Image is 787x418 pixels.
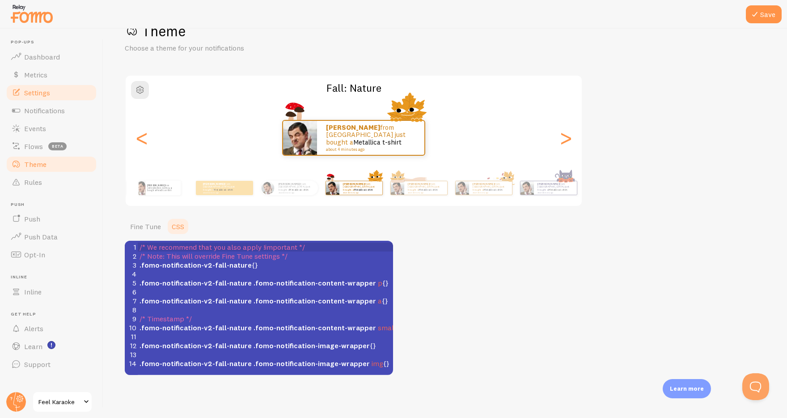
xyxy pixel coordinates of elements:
[125,22,766,40] h1: Theme
[378,296,382,305] span: a
[670,384,704,393] p: Learn more
[203,182,239,193] p: from [GEOGRAPHIC_DATA] just bought a
[136,106,147,170] div: Previous slide
[24,287,42,296] span: Inline
[140,278,389,287] span: {}
[5,355,97,373] a: Support
[140,243,305,252] span: /* We recommend that you also apply !important */
[125,359,138,368] div: 14
[326,124,415,152] p: from [GEOGRAPHIC_DATA] just bought a
[254,359,370,368] span: .fomo-notification-image-wrapper
[203,182,224,186] strong: [PERSON_NAME]
[140,341,252,350] span: .fomo-notification-v2-fall-nature
[140,278,252,287] span: .fomo-notification-v2-fall-nature
[11,311,97,317] span: Get Help
[38,397,81,407] span: Feel Karaoke
[372,359,383,368] span: img
[289,188,309,192] a: Metallica t-shirt
[378,323,396,332] span: small
[473,182,508,193] p: from [GEOGRAPHIC_DATA] just bought a
[378,278,382,287] span: p
[455,181,469,195] img: Fomo
[343,182,379,193] p: from [GEOGRAPHIC_DATA] just bought a
[24,342,42,351] span: Learn
[560,106,571,170] div: Next slide
[11,39,97,45] span: Pop-ups
[140,323,252,332] span: .fomo-notification-v2-fall-nature
[24,124,46,133] span: Events
[147,184,165,187] strong: [PERSON_NAME]
[125,260,138,269] div: 3
[326,181,339,195] img: Fomo
[24,106,65,115] span: Notifications
[537,182,573,193] p: from [GEOGRAPHIC_DATA] just bought a
[140,323,402,332] span: {}
[32,391,93,413] a: Feel Karaoke
[47,341,55,349] svg: <p>Watch New Feature Tutorials!</p>
[24,178,42,187] span: Rules
[5,320,97,337] a: Alerts
[408,192,443,193] small: about 4 minutes ago
[520,181,533,195] img: Fomo
[408,182,444,193] p: from [GEOGRAPHIC_DATA] just bought a
[125,269,138,278] div: 4
[279,182,300,186] strong: [PERSON_NAME]
[24,232,58,241] span: Push Data
[5,228,97,246] a: Push Data
[5,48,97,66] a: Dashboard
[5,246,97,264] a: Opt-In
[147,183,177,193] p: from [GEOGRAPHIC_DATA] just bought a
[125,323,138,332] div: 10
[140,296,388,305] span: {}
[125,341,138,350] div: 12
[5,84,97,102] a: Settings
[11,274,97,280] span: Inline
[254,323,376,332] span: .fomo-notification-content-wrapper
[354,188,373,192] a: Metallica t-shirt
[5,66,97,84] a: Metrics
[166,218,190,235] a: CSS
[140,252,288,260] span: /* Note: This will override Fine Tune settings */
[24,360,51,369] span: Support
[5,337,97,355] a: Learn
[126,81,582,95] h2: Fall: Nature
[125,296,138,305] div: 7
[214,188,233,192] a: Metallica t-shirt
[5,210,97,228] a: Push
[140,314,192,323] span: /* Timestamp */
[5,137,97,155] a: Flows beta
[24,52,60,61] span: Dashboard
[283,121,317,155] img: Fomo
[24,88,50,97] span: Settings
[537,192,572,193] small: about 4 minutes ago
[279,192,313,193] small: about 4 minutes ago
[140,260,258,269] span: {}
[24,324,43,333] span: Alerts
[473,192,508,193] small: about 4 minutes ago
[138,181,145,195] img: Fomo
[140,359,252,368] span: .fomo-notification-v2-fall-nature
[261,181,274,194] img: Fomo
[125,252,138,260] div: 2
[125,43,339,53] p: Choose a theme for your notifications
[125,287,138,296] div: 6
[5,119,97,137] a: Events
[140,359,389,368] span: {}
[5,283,97,301] a: Inline
[140,296,252,305] span: .fomo-notification-v2-fall-nature
[140,341,376,350] span: {}
[11,202,97,208] span: Push
[24,250,45,259] span: Opt-In
[24,70,47,79] span: Metrics
[5,155,97,173] a: Theme
[537,182,559,186] strong: [PERSON_NAME]
[24,142,43,151] span: Flows
[254,278,376,287] span: .fomo-notification-content-wrapper
[390,181,404,195] img: Fomo
[254,341,370,350] span: .fomo-notification-image-wrapper
[279,182,314,193] p: from [GEOGRAPHIC_DATA] just bought a
[483,188,503,192] a: Metallica t-shirt
[125,314,138,323] div: 9
[343,192,378,193] small: about 4 minutes ago
[326,123,380,132] strong: [PERSON_NAME]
